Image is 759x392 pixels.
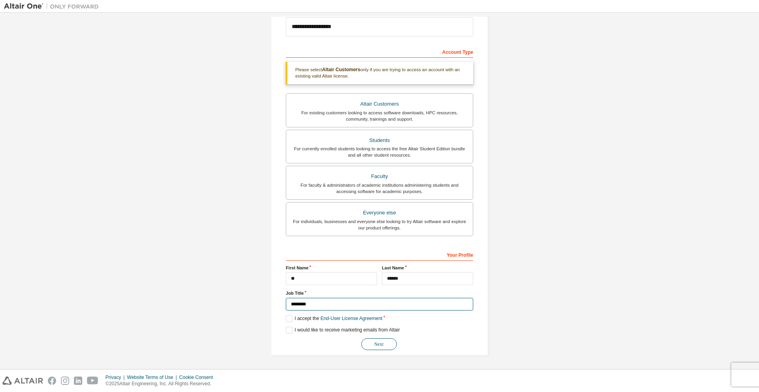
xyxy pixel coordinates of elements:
[179,374,217,381] div: Cookie Consent
[291,98,468,110] div: Altair Customers
[291,218,468,231] div: For individuals, businesses and everyone else looking to try Altair software and explore our prod...
[291,110,468,122] div: For existing customers looking to access software downloads, HPC resources, community, trainings ...
[286,315,382,322] label: I accept the
[74,377,82,385] img: linkedin.svg
[286,62,473,84] div: Please select only if you are trying to access an account with an existing valid Altair license.
[2,377,43,385] img: altair_logo.svg
[286,290,473,296] label: Job Title
[291,182,468,195] div: For faculty & administrators of academic institutions administering students and accessing softwa...
[286,45,473,58] div: Account Type
[361,338,397,350] button: Next
[321,316,383,321] a: End-User License Agreement
[291,207,468,218] div: Everyone else
[61,377,69,385] img: instagram.svg
[4,2,103,10] img: Altair One
[286,265,377,271] label: First Name
[291,146,468,158] div: For currently enrolled students looking to access the free Altair Student Edition bundle and all ...
[291,135,468,146] div: Students
[291,171,468,182] div: Faculty
[127,374,179,381] div: Website Terms of Use
[106,374,127,381] div: Privacy
[286,248,473,261] div: Your Profile
[286,327,400,333] label: I would like to receive marketing emails from Altair
[87,377,98,385] img: youtube.svg
[322,67,361,72] b: Altair Customers
[106,381,218,387] p: © 2025 Altair Engineering, Inc. All Rights Reserved.
[48,377,56,385] img: facebook.svg
[382,265,473,271] label: Last Name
